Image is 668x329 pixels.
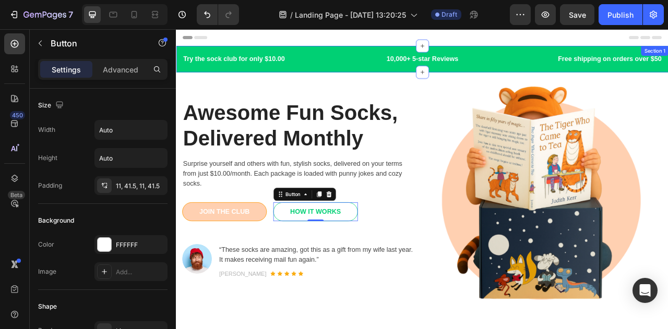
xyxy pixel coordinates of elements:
p: Settings [52,64,81,75]
div: Beta [8,191,25,199]
div: HOW IT WORKS [145,226,210,238]
div: Undo/Redo [197,4,239,25]
span: Landing Page - [DATE] 13:20:25 [295,9,406,20]
button: 7 [4,4,78,25]
button: Save [560,4,594,25]
div: Width [38,125,55,135]
img: Alt Image [8,273,45,311]
a: HOW IT WORKS [124,220,232,244]
div: JOIN THE CLUB [30,226,94,238]
p: Advanced [103,64,138,75]
div: Background [38,216,74,225]
div: Size [38,99,66,113]
div: FFFFFF [116,240,165,250]
p: Free shipping on orders over $50 [427,32,617,44]
div: 450 [10,111,25,119]
a: JOIN THE CLUB [8,220,115,244]
div: Section 1 [593,23,624,32]
span: / [290,9,293,20]
div: Image [38,267,56,276]
div: Height [38,153,57,163]
iframe: To enrich screen reader interactions, please activate Accessibility in Grammarly extension settings [176,29,668,329]
p: 7 [68,8,73,21]
button: Publish [599,4,642,25]
div: Button [137,205,160,215]
p: Awesome Fun Socks, Delivered Monthly [9,90,304,154]
p: “These socks are amazing, got this as a gift from my wife last year. It makes receiving mail fun ... [55,274,304,299]
div: Publish [607,9,634,20]
p: 10,000+ 5-star Reviews [218,32,409,44]
p: [PERSON_NAME] [55,306,115,316]
div: Color [38,240,54,249]
div: 11, 41.5, 11, 41.5 [116,181,165,191]
p: Surprise yourself and others with fun, stylish socks, delivered on your terms from just $10.00/mo... [9,165,304,202]
span: Draft [442,10,457,19]
div: Padding [38,181,62,190]
div: Add... [116,267,165,277]
span: Save [569,10,586,19]
div: Shape [38,302,57,311]
div: Open Intercom Messenger [633,278,658,303]
p: Button [51,37,139,50]
input: Auto [95,149,167,167]
input: Auto [95,120,167,139]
